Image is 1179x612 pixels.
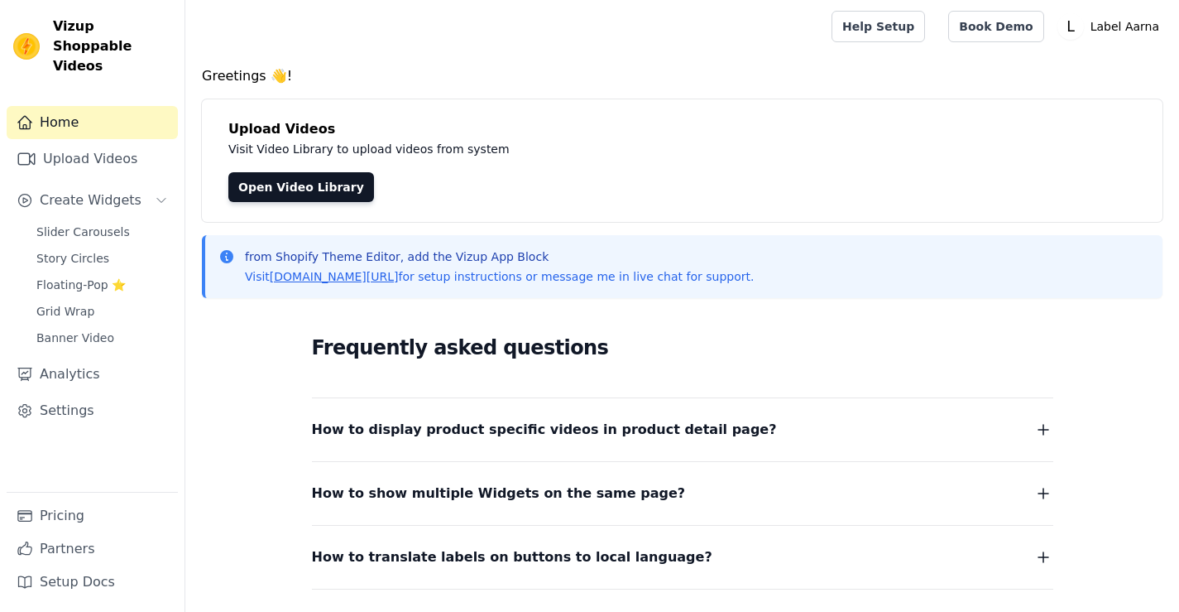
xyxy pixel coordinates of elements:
a: Slider Carousels [26,220,178,243]
a: Home [7,106,178,139]
a: Upload Videos [7,142,178,176]
a: Setup Docs [7,566,178,599]
a: [DOMAIN_NAME][URL] [270,270,399,283]
a: Help Setup [832,11,925,42]
p: Visit for setup instructions or message me in live chat for support. [245,268,754,285]
span: Floating-Pop ⭐ [36,277,126,293]
p: from Shopify Theme Editor, add the Vizup App Block [245,248,754,265]
span: Create Widgets [40,190,141,210]
button: How to display product specific videos in product detail page? [312,418,1053,441]
a: Pricing [7,499,178,532]
a: Analytics [7,358,178,391]
button: Create Widgets [7,184,178,217]
a: Book Demo [948,11,1043,42]
a: Grid Wrap [26,300,178,323]
button: L Label Aarna [1057,12,1166,41]
span: Story Circles [36,250,109,267]
a: Settings [7,394,178,427]
a: Partners [7,532,178,566]
a: Story Circles [26,247,178,270]
h2: Frequently asked questions [312,331,1053,364]
p: Visit Video Library to upload videos from system [228,139,970,159]
a: Floating-Pop ⭐ [26,273,178,296]
span: Slider Carousels [36,224,130,240]
a: Banner Video [26,326,178,349]
a: Open Video Library [228,172,374,202]
span: How to translate labels on buttons to local language? [312,546,712,569]
span: How to show multiple Widgets on the same page? [312,482,686,505]
text: L [1066,18,1075,35]
span: How to display product specific videos in product detail page? [312,418,777,441]
img: Vizup [13,33,40,60]
h4: Greetings 👋! [202,66,1162,86]
span: Grid Wrap [36,303,94,320]
button: How to show multiple Widgets on the same page? [312,482,1053,505]
p: Label Aarna [1084,12,1166,41]
span: Banner Video [36,330,114,346]
button: How to translate labels on buttons to local language? [312,546,1053,569]
h4: Upload Videos [228,119,1136,139]
span: Vizup Shoppable Videos [53,17,171,76]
